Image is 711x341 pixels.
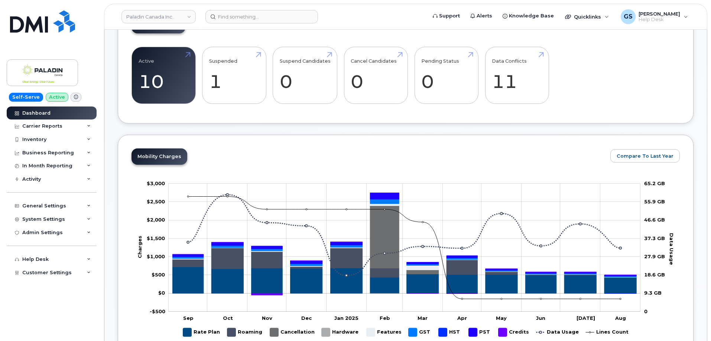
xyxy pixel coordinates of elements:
[644,272,665,278] tspan: 18.6 GB
[137,236,143,258] tspan: Charges
[499,325,529,340] g: Credits
[644,308,647,314] tspan: 0
[477,12,492,20] span: Alerts
[610,149,680,163] button: Compare To Last Year
[497,9,559,23] a: Knowledge Base
[536,315,545,321] tspan: Jun
[439,325,461,340] g: HST
[147,235,165,241] tspan: $1,500
[577,315,595,321] tspan: [DATE]
[465,9,497,23] a: Alerts
[209,51,259,100] a: Suspended 1
[644,290,662,296] tspan: 9.3 GB
[147,180,165,186] tspan: $3,000
[560,9,614,24] div: Quicklinks
[380,315,390,321] tspan: Feb
[205,10,318,23] input: Find something...
[334,315,358,321] tspan: Jan 2025
[457,315,467,321] tspan: Apr
[409,325,431,340] g: GST
[644,180,665,186] tspan: 65.2 GB
[644,253,665,259] tspan: 27.9 GB
[158,290,165,296] tspan: $0
[351,51,401,100] a: Cancel Candidates 0
[644,235,665,241] tspan: 37.3 GB
[322,325,359,340] g: Hardware
[227,325,263,340] g: Roaming
[469,325,491,340] g: PST
[150,308,165,314] g: $0
[574,14,601,20] span: Quicklinks
[439,12,460,20] span: Support
[172,267,636,293] g: Rate Plan
[280,51,331,100] a: Suspend Candidates 0
[418,315,428,321] tspan: Mar
[147,253,165,259] g: $0
[139,51,189,100] a: Active 10
[172,199,636,294] g: HST
[301,315,312,321] tspan: Dec
[152,272,165,278] tspan: $500
[639,17,680,23] span: Help Desk
[147,253,165,259] tspan: $1,000
[644,199,665,204] tspan: 55.9 GB
[223,315,233,321] tspan: Oct
[147,235,165,241] g: $0
[262,315,272,321] tspan: Nov
[639,11,680,17] span: [PERSON_NAME]
[644,217,665,223] tspan: 46.6 GB
[183,325,220,340] g: Rate Plan
[147,199,165,204] tspan: $2,500
[617,153,673,160] span: Compare To Last Year
[183,315,194,321] tspan: Sep
[367,325,402,340] g: Features
[624,12,633,21] span: GS
[421,51,471,100] a: Pending Status 0
[615,315,626,321] tspan: Aug
[492,51,542,100] a: Data Conflicts 11
[428,9,465,23] a: Support
[147,217,165,223] g: $0
[586,325,629,340] g: Lines Count
[152,272,165,278] g: $0
[121,10,196,23] a: Paladin Canada Inc.
[147,217,165,223] tspan: $2,000
[669,233,675,265] tspan: Data Usage
[172,248,636,277] g: Roaming
[147,180,165,186] g: $0
[536,325,579,340] g: Data Usage
[172,204,636,277] g: Features
[270,325,315,340] g: Cancellation
[132,148,187,165] a: Mobility Charges
[150,308,165,314] tspan: -$500
[147,199,165,204] g: $0
[509,12,554,20] span: Knowledge Base
[172,199,636,277] g: GST
[616,9,693,24] div: Gabriel Santiago
[496,315,507,321] tspan: May
[183,325,629,340] g: Legend
[172,193,636,276] g: PST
